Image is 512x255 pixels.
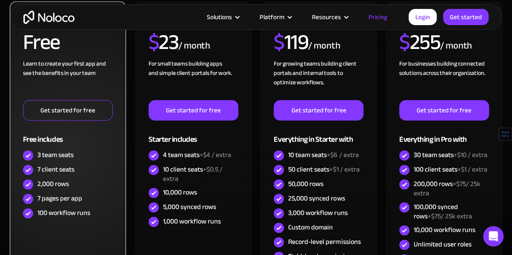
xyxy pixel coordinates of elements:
span: +$75/ 25k extra [428,210,472,223]
span: +$1 / extra [329,163,359,176]
div: 3,000 workflow runs [288,208,347,218]
a: Get started [443,9,489,25]
span: +$1 / extra [458,163,487,176]
div: 30 team seats [414,150,487,160]
div: Platform [260,11,284,23]
div: 10 team seats [288,150,358,160]
div: Free includes [23,120,113,148]
div: Resources [312,11,341,23]
div: 7 client seats [37,165,74,174]
div: 10,000 workflow runs [414,225,475,235]
div: Custom domain [288,223,333,232]
span: +$10 / extra [454,149,487,161]
div: 100 workflow runs [37,208,90,218]
div: Solutions [196,11,249,23]
div: 2,000 rows [37,179,69,189]
div: / month [308,39,340,53]
span: +$4 / extra [200,149,231,161]
div: Everything in Starter with [274,120,363,148]
div: 50,000 rows [288,179,323,189]
a: Login [409,9,437,25]
div: Platform [249,11,301,23]
div: 1,000 workflow runs [163,217,221,226]
div: Resources [301,11,358,23]
div: 100,000 synced rows [414,202,489,221]
h2: 119 [274,32,308,53]
div: 50 client seats [288,165,359,174]
a: home [23,11,74,24]
div: 5,000 synced rows [163,202,216,212]
span: $ [399,22,410,62]
div: 10 client seats [163,165,238,183]
div: Solutions [207,11,232,23]
div: 4 team seats [163,150,231,160]
div: For businesses building connected solutions across their organization. ‍ [399,59,489,100]
div: Open Intercom Messenger [483,226,503,246]
div: For growing teams building client portals and internal tools to optimize workflows. [274,59,363,100]
a: Get started for free [23,100,113,120]
div: For small teams building apps and simple client portals for work. ‍ [149,59,238,100]
div: Learn to create your first app and see the benefits in your team ‍ [23,59,113,100]
div: Everything in Pro with [399,120,489,148]
a: Pricing [358,11,398,23]
div: 3 team seats [37,150,74,160]
span: +$0.5 / extra [163,163,223,185]
div: 100 client seats [414,165,487,174]
div: 7 pages per app [37,194,82,203]
div: / month [440,39,472,53]
div: 25,000 synced rows [288,194,345,203]
div: Record-level permissions [288,237,360,246]
a: Get started for free [399,100,489,120]
div: Unlimited user roles [414,240,472,249]
span: $ [149,22,159,62]
a: Get started for free [149,100,238,120]
div: 200,000 rows [414,179,489,198]
h2: 255 [399,32,440,53]
a: Get started for free [274,100,363,120]
div: 10,000 rows [163,188,197,197]
div: Starter includes [149,120,238,148]
span: +$75/ 25k extra [414,178,481,200]
h2: 23 [149,32,179,53]
span: +$6 / extra [327,149,358,161]
span: $ [274,22,284,62]
div: / month [178,39,210,53]
h2: Free [23,32,60,53]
